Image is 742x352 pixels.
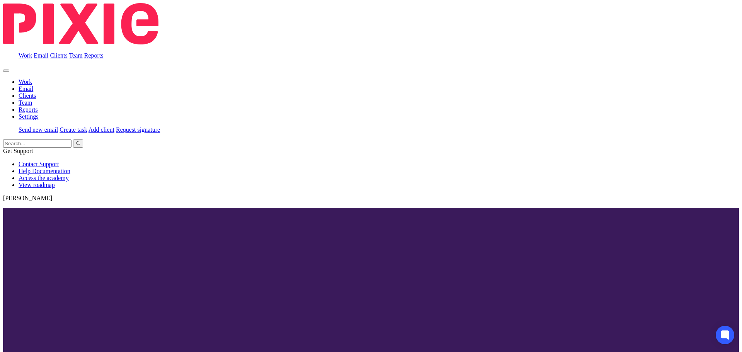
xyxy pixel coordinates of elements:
[19,182,55,188] a: View roadmap
[19,52,32,59] a: Work
[19,99,32,106] a: Team
[3,195,739,202] p: [PERSON_NAME]
[19,78,32,85] a: Work
[73,139,83,148] button: Search
[3,3,158,44] img: Pixie
[69,52,82,59] a: Team
[19,175,69,181] a: Access the academy
[19,161,59,167] a: Contact Support
[60,126,87,133] a: Create task
[19,126,58,133] a: Send new email
[19,113,39,120] a: Settings
[3,148,33,154] span: Get Support
[50,52,67,59] a: Clients
[19,92,36,99] a: Clients
[3,139,71,148] input: Search
[116,126,160,133] a: Request signature
[19,168,70,174] a: Help Documentation
[19,106,38,113] a: Reports
[34,52,48,59] a: Email
[88,126,114,133] a: Add client
[84,52,104,59] a: Reports
[19,85,33,92] a: Email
